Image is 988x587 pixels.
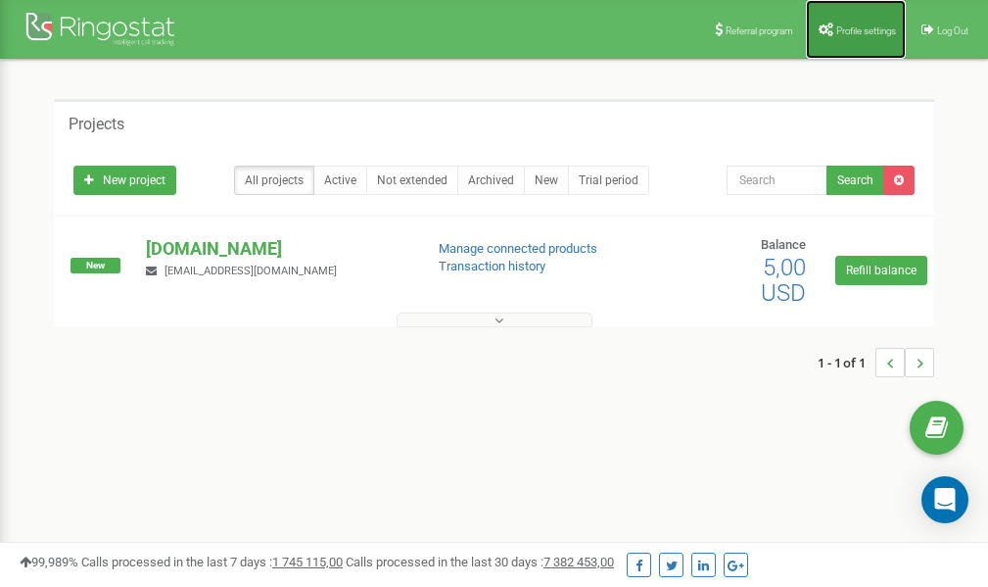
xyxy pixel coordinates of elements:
[726,25,793,36] span: Referral program
[524,166,569,195] a: New
[146,236,406,262] p: [DOMAIN_NAME]
[346,555,614,569] span: Calls processed in the last 30 days :
[69,116,124,133] h5: Projects
[272,555,343,569] u: 1 745 115,00
[761,254,806,307] span: 5,00 USD
[313,166,367,195] a: Active
[921,476,968,523] div: Open Intercom Messenger
[543,555,614,569] u: 7 382 453,00
[826,166,884,195] button: Search
[234,166,314,195] a: All projects
[818,348,875,377] span: 1 - 1 of 1
[568,166,649,195] a: Trial period
[20,555,78,569] span: 99,989%
[366,166,458,195] a: Not extended
[81,555,343,569] span: Calls processed in the last 7 days :
[165,265,337,277] span: [EMAIL_ADDRESS][DOMAIN_NAME]
[937,25,968,36] span: Log Out
[457,166,525,195] a: Archived
[836,25,896,36] span: Profile settings
[73,166,176,195] a: New project
[761,237,806,252] span: Balance
[71,258,120,273] span: New
[439,259,545,273] a: Transaction history
[835,256,927,285] a: Refill balance
[439,241,597,256] a: Manage connected products
[727,166,827,195] input: Search
[818,328,934,397] nav: ...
